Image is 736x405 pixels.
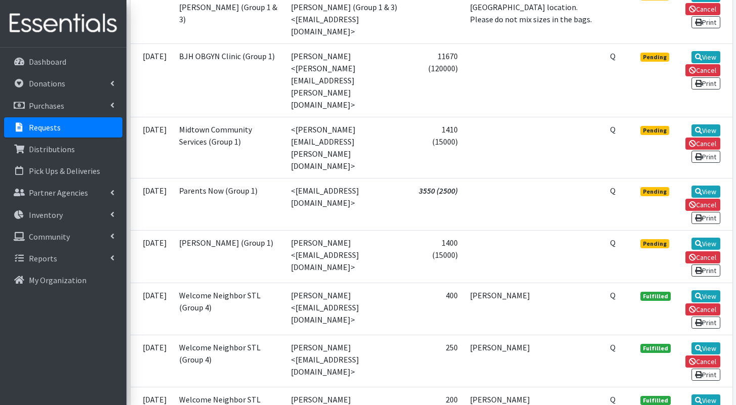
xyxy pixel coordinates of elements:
p: Distributions [29,144,75,154]
span: Fulfilled [640,344,671,353]
td: [DATE] [131,117,173,178]
abbr: Quantity [610,238,616,248]
p: Inventory [29,210,63,220]
a: Print [691,264,720,277]
td: Welcome Neighbor STL (Group 4) [173,335,285,387]
a: Print [691,77,720,89]
td: [PERSON_NAME] (Group 1) [173,231,285,283]
a: Reports [4,248,122,268]
td: [DATE] [131,178,173,230]
a: Cancel [685,355,720,368]
td: [PERSON_NAME] <[EMAIL_ADDRESS][DOMAIN_NAME]> [285,283,409,335]
abbr: Quantity [610,342,616,352]
abbr: Quantity [610,124,616,134]
td: [DATE] [131,231,173,283]
a: Partner Agencies [4,183,122,203]
td: 250 [409,335,463,387]
a: Donations [4,73,122,94]
td: <[PERSON_NAME][EMAIL_ADDRESS][PERSON_NAME][DOMAIN_NAME]> [285,117,409,178]
abbr: Quantity [610,51,616,61]
a: Print [691,369,720,381]
p: Purchases [29,101,64,111]
a: View [691,290,720,302]
p: Requests [29,122,61,132]
td: 3550 (2500) [409,178,463,230]
a: Print [691,16,720,28]
td: 1400 (15000) [409,231,463,283]
td: [DATE] [131,283,173,335]
td: [DATE] [131,335,173,387]
abbr: Quantity [610,186,616,196]
a: Print [691,212,720,224]
a: Print [691,317,720,329]
td: [PERSON_NAME] <[EMAIL_ADDRESS][DOMAIN_NAME]> [285,231,409,283]
a: View [691,51,720,63]
a: View [691,238,720,250]
a: Pick Ups & Deliveries [4,161,122,181]
a: Inventory [4,205,122,225]
a: View [691,342,720,354]
span: Fulfilled [640,292,671,301]
img: HumanEssentials [4,7,122,40]
a: Print [691,151,720,163]
a: Cancel [685,3,720,15]
td: [PERSON_NAME] <[EMAIL_ADDRESS][DOMAIN_NAME]> [285,335,409,387]
span: Pending [640,187,669,196]
td: 11670 (120000) [409,43,463,117]
abbr: Quantity [610,290,616,300]
td: 1410 (15000) [409,117,463,178]
a: Cancel [685,251,720,263]
a: Cancel [685,138,720,150]
p: Community [29,232,70,242]
td: Midtown Community Services (Group 1) [173,117,285,178]
a: Purchases [4,96,122,116]
a: Cancel [685,64,720,76]
a: View [691,124,720,137]
span: Fulfilled [640,396,671,405]
p: Partner Agencies [29,188,88,198]
span: Pending [640,53,669,62]
td: [DATE] [131,43,173,117]
td: Parents Now (Group 1) [173,178,285,230]
td: Welcome Neighbor STL (Group 4) [173,283,285,335]
p: Dashboard [29,57,66,67]
span: Pending [640,239,669,248]
td: <[EMAIL_ADDRESS][DOMAIN_NAME]> [285,178,409,230]
a: Dashboard [4,52,122,72]
p: Pick Ups & Deliveries [29,166,100,176]
td: [PERSON_NAME] [464,335,604,387]
a: Distributions [4,139,122,159]
td: 400 [409,283,463,335]
a: Requests [4,117,122,138]
p: Donations [29,78,65,88]
abbr: Quantity [610,394,616,404]
a: Cancel [685,303,720,316]
span: Pending [640,126,669,135]
a: View [691,186,720,198]
td: [PERSON_NAME] [464,283,604,335]
p: Reports [29,253,57,263]
a: Cancel [685,199,720,211]
a: My Organization [4,270,122,290]
td: [PERSON_NAME] <[PERSON_NAME][EMAIL_ADDRESS][PERSON_NAME][DOMAIN_NAME]> [285,43,409,117]
td: BJH OBGYN Clinic (Group 1) [173,43,285,117]
p: My Organization [29,275,86,285]
a: Community [4,227,122,247]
